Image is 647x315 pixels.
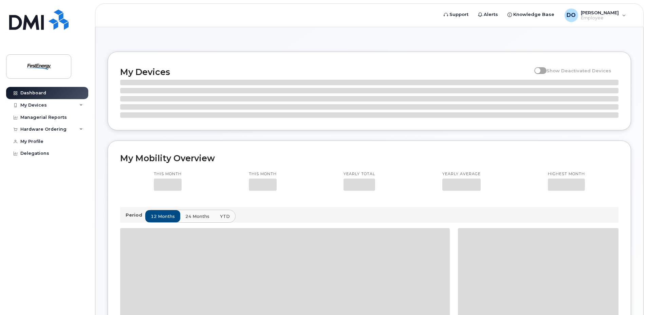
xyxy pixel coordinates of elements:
p: This month [249,171,277,177]
span: Show Deactivated Devices [547,68,611,73]
p: Highest month [548,171,585,177]
h2: My Devices [120,67,531,77]
p: Yearly average [442,171,481,177]
p: This month [154,171,182,177]
span: YTD [220,213,230,220]
span: 24 months [185,213,209,220]
p: Period [126,212,145,218]
h2: My Mobility Overview [120,153,618,163]
p: Yearly total [344,171,375,177]
input: Show Deactivated Devices [534,64,540,70]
